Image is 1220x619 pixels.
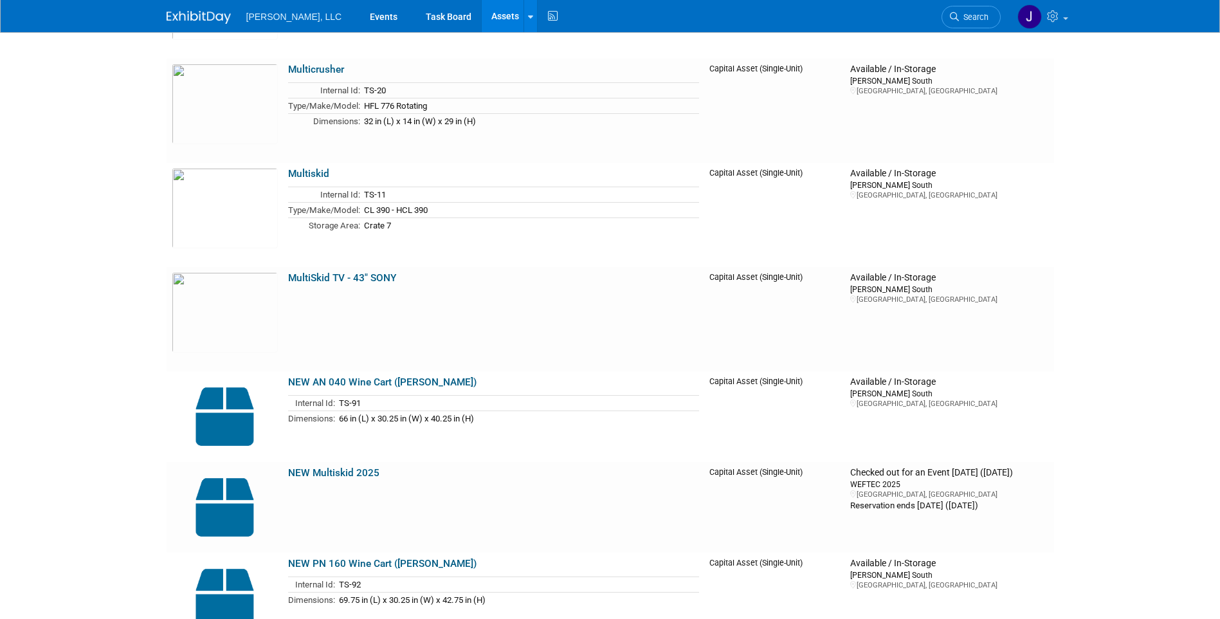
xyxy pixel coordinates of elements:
div: [GEOGRAPHIC_DATA], [GEOGRAPHIC_DATA] [850,190,1048,200]
td: Dimensions: [288,113,360,128]
div: [GEOGRAPHIC_DATA], [GEOGRAPHIC_DATA] [850,86,1048,96]
span: [PERSON_NAME], LLC [246,12,342,22]
td: Internal Id: [288,577,335,593]
img: Capital-Asset-Icon-2.png [172,467,278,548]
td: TS-11 [360,187,700,203]
td: CL 390 - HCL 390 [360,202,700,217]
div: WEFTEC 2025 [850,479,1048,490]
img: ExhibitDay [167,11,231,24]
a: NEW PN 160 Wine Cart ([PERSON_NAME]) [288,558,477,569]
img: Josh Loso [1017,5,1042,29]
div: Available / In-Storage [850,558,1048,569]
td: Capital Asset (Single-Unit) [704,371,845,462]
div: [GEOGRAPHIC_DATA], [GEOGRAPHIC_DATA] [850,490,1048,499]
span: 69.75 in (L) x 30.25 in (W) x 42.75 in (H) [339,595,486,605]
td: Dimensions: [288,592,335,607]
div: Checked out for an Event [DATE] ([DATE]) [850,467,1048,479]
td: Capital Asset (Single-Unit) [704,163,845,267]
span: Storage Area: [309,221,360,230]
a: Search [942,6,1001,28]
td: Capital Asset (Single-Unit) [704,267,845,371]
img: Capital-Asset-Icon-2.png [172,376,278,457]
div: [PERSON_NAME] South [850,388,1048,399]
div: Available / In-Storage [850,64,1048,75]
td: Capital Asset (Single-Unit) [704,462,845,553]
span: Search [959,12,988,22]
div: [GEOGRAPHIC_DATA], [GEOGRAPHIC_DATA] [850,580,1048,590]
span: 32 in (L) x 14 in (W) x 29 in (H) [364,116,476,126]
td: TS-20 [360,83,700,98]
td: HFL 776 Rotating [360,98,700,113]
div: Available / In-Storage [850,168,1048,180]
td: TS-92 [335,577,700,593]
a: NEW Multiskid 2025 [288,467,379,479]
a: Multiskid [288,168,329,180]
td: Internal Id: [288,187,360,203]
a: MultiSkid TV - 43" SONY [288,272,396,284]
a: NEW AN 040 Wine Cart ([PERSON_NAME]) [288,376,477,388]
div: Available / In-Storage [850,272,1048,284]
span: 66 in (L) x 30.25 in (W) x 40.25 in (H) [339,414,474,423]
div: [GEOGRAPHIC_DATA], [GEOGRAPHIC_DATA] [850,295,1048,304]
div: [PERSON_NAME] South [850,284,1048,295]
div: Available / In-Storage [850,376,1048,388]
div: [PERSON_NAME] South [850,569,1048,580]
td: Crate 7 [360,217,700,232]
td: Type/Make/Model: [288,202,360,217]
td: Internal Id: [288,83,360,98]
div: [PERSON_NAME] South [850,75,1048,86]
td: Internal Id: [288,396,335,411]
td: Capital Asset (Single-Unit) [704,59,845,163]
a: Multicrusher [288,64,344,75]
td: Type/Make/Model: [288,98,360,113]
td: Dimensions: [288,411,335,425]
div: [GEOGRAPHIC_DATA], [GEOGRAPHIC_DATA] [850,399,1048,409]
div: Reservation ends [DATE] ([DATE]) [850,499,1048,512]
div: [PERSON_NAME] South [850,180,1048,190]
td: TS-91 [335,396,700,411]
